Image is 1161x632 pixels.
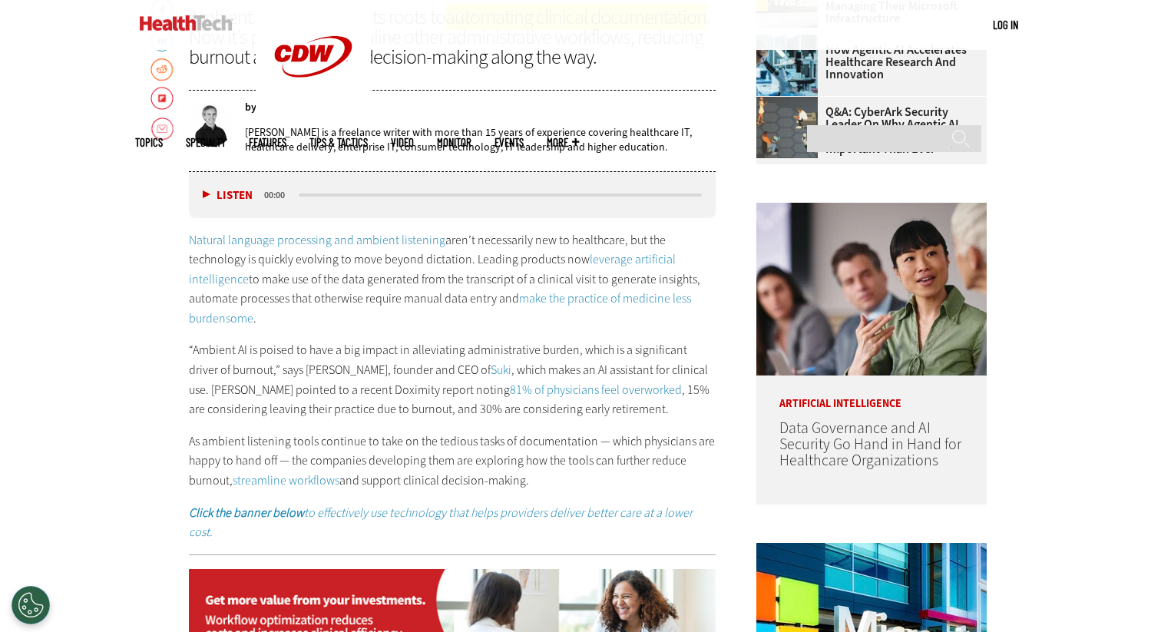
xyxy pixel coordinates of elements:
[186,137,226,148] span: Specialty
[189,505,693,541] a: Click the banner belowto effectively use technology that helps providers deliver better care at a...
[547,137,579,148] span: More
[189,505,304,521] strong: Click the banner below
[262,188,296,202] div: duration
[495,137,524,148] a: Events
[140,15,233,31] img: Home
[779,418,961,471] a: Data Governance and AI Security Go Hand in Hand for Healthcare Organizations
[189,290,691,326] a: make the practice of medicine less burdensome
[993,18,1018,31] a: Log in
[756,203,987,376] img: woman discusses data governance
[189,251,676,287] a: leverage artificial intelligence
[510,382,682,398] a: 81% of physicians feel overworked
[189,172,716,218] div: media player
[491,362,511,378] a: Suki
[256,101,371,117] a: CDW
[437,137,471,148] a: MonITor
[12,586,50,624] div: Cookies Settings
[189,505,693,541] em: to effectively use technology that helps providers deliver better care at a lower cost.
[135,137,163,148] span: Topics
[756,376,987,409] p: Artificial Intelligence
[249,137,286,148] a: Features
[756,97,818,158] img: Group of humans and robots accessing a network
[993,17,1018,33] div: User menu
[12,586,50,624] button: Open Preferences
[203,190,253,201] button: Listen
[189,232,445,248] a: Natural language processing and ambient listening
[189,432,716,491] p: As ambient listening tools continue to take on the tedious tasks of documentation — which physici...
[391,137,414,148] a: Video
[233,472,339,488] a: streamline workflows
[189,340,716,419] p: “Ambient AI is poised to have a big impact in alleviating administrative burden, which is a signi...
[189,230,716,329] p: aren’t necessarily new to healthcare, but the technology is quickly evolving to move beyond dicta...
[309,137,368,148] a: Tips & Tactics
